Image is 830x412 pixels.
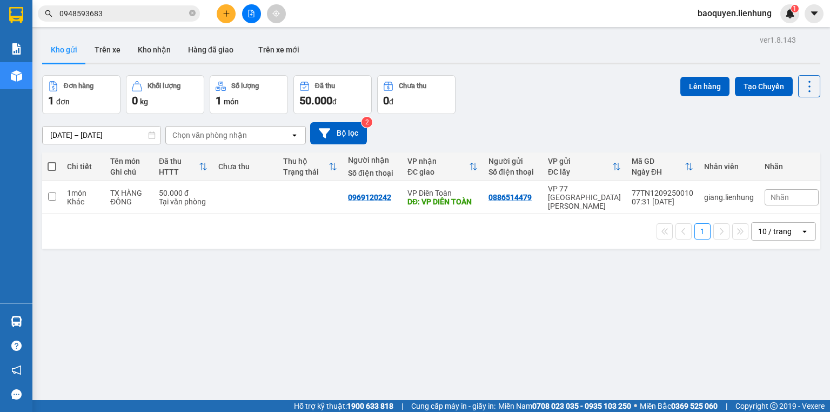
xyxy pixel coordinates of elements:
div: VP Diên Toàn [407,189,478,197]
span: Miền Bắc [640,400,718,412]
button: Tạo Chuyến [735,77,793,96]
img: logo-vxr [9,7,23,23]
span: file-add [247,10,255,17]
span: đơn [56,97,70,106]
button: Số lượng1món [210,75,288,114]
div: Ghi chú [110,168,148,176]
th: Toggle SortBy [278,152,343,181]
div: Mã GD [632,157,685,165]
div: 1 món [67,189,99,197]
img: solution-icon [11,43,22,55]
span: copyright [770,402,778,410]
div: HTTT [159,168,199,176]
strong: 0708 023 035 - 0935 103 250 [532,402,631,410]
div: Đã thu [315,82,335,90]
div: VP gửi [548,157,612,165]
button: caret-down [805,4,824,23]
sup: 2 [362,117,372,128]
span: 1 [793,5,796,12]
div: Số điện thoại [488,168,537,176]
th: Toggle SortBy [153,152,213,181]
button: Kho nhận [129,37,179,63]
span: ⚪️ [634,404,637,408]
span: Miền Nam [498,400,631,412]
span: question-circle [11,341,22,351]
div: Đã thu [159,157,199,165]
div: 07:31 [DATE] [632,197,693,206]
img: warehouse-icon [11,70,22,82]
div: Chưa thu [399,82,426,90]
button: Chưa thu0đ [377,75,456,114]
span: 0 [383,94,389,107]
img: warehouse-icon [11,316,22,327]
span: message [11,389,22,400]
span: 0 [132,94,138,107]
span: Cung cấp máy in - giấy in: [411,400,496,412]
span: đ [389,97,393,106]
button: Khối lượng0kg [126,75,204,114]
button: plus [217,4,236,23]
span: kg [140,97,148,106]
button: file-add [242,4,261,23]
div: Thu hộ [283,157,329,165]
div: 0886514479 [488,193,532,202]
div: Chi tiết [67,162,99,171]
sup: 1 [791,5,799,12]
svg: open [290,131,299,139]
span: baoquyen.lienhung [689,6,780,20]
div: Chọn văn phòng nhận [172,130,247,141]
div: Đơn hàng [64,82,93,90]
div: VP nhận [407,157,469,165]
span: caret-down [809,9,819,18]
span: close-circle [189,10,196,16]
th: Toggle SortBy [626,152,699,181]
div: ver 1.8.143 [760,34,796,46]
button: Đã thu50.000đ [293,75,372,114]
div: DĐ: VP DIÊN TOÀN [407,197,478,206]
button: Hàng đã giao [179,37,242,63]
span: | [401,400,403,412]
div: ĐC giao [407,168,469,176]
div: 50.000 đ [159,189,207,197]
span: 1 [216,94,222,107]
span: notification [11,365,22,375]
span: | [726,400,727,412]
span: Trên xe mới [258,45,299,54]
span: Hỗ trợ kỹ thuật: [294,400,393,412]
span: 50.000 [299,94,332,107]
div: Khác [67,197,99,206]
div: 77TN1209250010 [632,189,693,197]
div: Tên món [110,157,148,165]
div: TX HÀNG ĐÔNG [110,189,148,206]
span: 1 [48,94,54,107]
button: Lên hàng [680,77,729,96]
div: 0969120242 [348,193,391,202]
span: món [224,97,239,106]
div: Số lượng [231,82,259,90]
div: Nhãn [765,162,819,171]
div: Số điện thoại [348,169,397,177]
span: close-circle [189,9,196,19]
div: Khối lượng [148,82,180,90]
th: Toggle SortBy [543,152,626,181]
input: Tìm tên, số ĐT hoặc mã đơn [59,8,187,19]
div: 10 / trang [758,226,792,237]
div: Chưa thu [218,162,272,171]
div: ĐC lấy [548,168,612,176]
button: 1 [694,223,711,240]
span: search [45,10,52,17]
div: Trạng thái [283,168,329,176]
svg: open [800,227,809,236]
img: icon-new-feature [785,9,795,18]
div: Tại văn phòng [159,197,207,206]
span: plus [223,10,230,17]
button: Đơn hàng1đơn [42,75,121,114]
input: Select a date range. [43,127,160,144]
div: giang.lienhung [704,193,754,202]
span: aim [272,10,280,17]
button: Bộ lọc [310,122,367,144]
div: Nhân viên [704,162,754,171]
strong: 1900 633 818 [347,402,393,410]
button: Kho gửi [42,37,86,63]
button: Trên xe [86,37,129,63]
